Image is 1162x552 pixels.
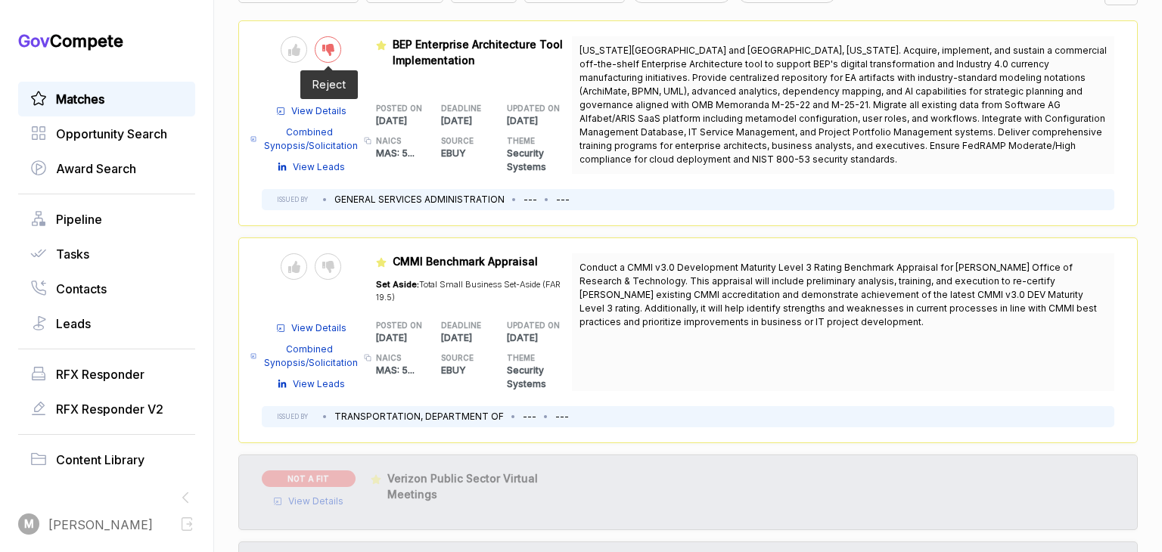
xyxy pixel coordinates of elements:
[18,31,50,51] span: Gov
[56,451,144,469] span: Content Library
[523,410,536,423] li: ---
[441,147,507,160] p: EBUY
[441,135,483,147] h5: SOURCE
[376,279,419,290] span: Set Aside:
[56,160,136,178] span: Award Search
[293,160,345,174] span: View Leads
[524,193,537,206] li: ---
[18,30,195,51] h1: Compete
[376,114,442,128] p: [DATE]
[56,125,167,143] span: Opportunity Search
[277,412,308,421] h5: ISSUED BY
[30,400,183,418] a: RFX Responder V2
[293,377,345,391] span: View Leads
[48,516,153,534] span: [PERSON_NAME]
[334,193,505,206] li: GENERAL SERVICES ADMINISTRATION
[56,400,163,418] span: RFX Responder V2
[263,126,359,153] span: Combined Synopsis/Solicitation
[56,280,107,298] span: Contacts
[507,114,573,128] p: [DATE]
[56,210,102,228] span: Pipeline
[376,320,418,331] h5: POSTED ON
[30,365,183,383] a: RFX Responder
[507,320,548,331] h5: UPDATED ON
[441,364,507,377] p: EBUY
[579,262,1097,327] span: Conduct a CMMI v3.0 Development Maturity Level 3 Rating Benchmark Appraisal for [PERSON_NAME] Off...
[262,470,356,487] span: NOT A FIT
[393,38,563,67] span: BEP Enterprise Architecture Tool Implementation
[507,364,573,391] p: Security Systems
[56,315,91,333] span: Leads
[393,255,538,268] span: CMMI Benchmark Appraisal
[376,147,415,159] span: MAS: 5 ...
[56,90,104,108] span: Matches
[30,451,183,469] a: Content Library
[376,364,415,376] span: MAS: 5 ...
[30,160,183,178] a: Award Search
[387,472,538,501] span: Verizon Public Sector Virtual Meetings
[376,279,561,302] span: Total Small Business Set-Aside (FAR 19.5)
[441,103,483,114] h5: DEADLINE
[30,90,183,108] a: Matches
[556,193,570,206] li: ---
[288,495,343,508] span: View Details
[507,103,548,114] h5: UPDATED ON
[30,485,183,504] a: Idea GeneratorBeta
[376,103,418,114] h5: POSTED ON
[250,343,359,370] a: Combined Synopsis/Solicitation
[30,315,183,333] a: Leads
[441,352,483,364] h5: SOURCE
[30,245,183,263] a: Tasks
[263,343,359,370] span: Combined Synopsis/Solicitation
[507,352,548,364] h5: THEME
[277,195,308,204] h5: ISSUED BY
[579,45,1107,165] span: [US_STATE][GEOGRAPHIC_DATA] and [GEOGRAPHIC_DATA], [US_STATE]. Acquire, implement, and sustain a ...
[291,321,346,335] span: View Details
[376,352,418,364] h5: NAICS
[507,147,573,174] p: Security Systems
[24,516,34,532] span: M
[376,135,418,147] h5: NAICS
[555,410,569,423] li: ---
[291,104,346,118] span: View Details
[507,135,548,147] h5: THEME
[250,126,359,153] a: Combined Synopsis/Solicitation
[56,485,142,504] span: Idea Generator
[507,331,573,345] p: [DATE]
[56,365,144,383] span: RFX Responder
[441,331,507,345] p: [DATE]
[30,280,183,298] a: Contacts
[441,320,483,331] h5: DEADLINE
[441,114,507,128] p: [DATE]
[30,125,183,143] a: Opportunity Search
[376,331,442,345] p: [DATE]
[56,245,89,263] span: Tasks
[30,210,183,228] a: Pipeline
[334,410,504,423] li: TRANSPORTATION, DEPARTMENT OF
